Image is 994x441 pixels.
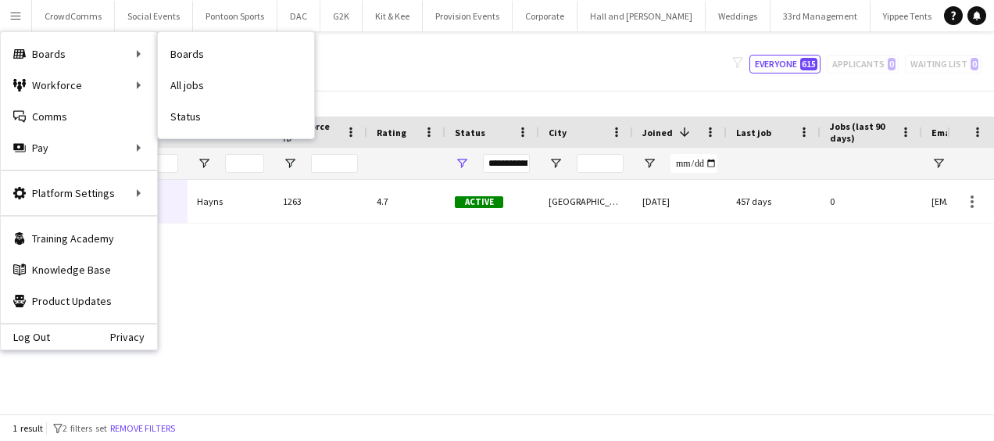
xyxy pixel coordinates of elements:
[1,223,157,254] a: Training Academy
[188,180,274,223] div: Hayns
[771,1,871,31] button: 33rd Management
[800,58,817,70] span: 615
[455,127,485,138] span: Status
[110,331,157,343] a: Privacy
[377,127,406,138] span: Rating
[63,422,107,434] span: 2 filters set
[577,154,624,173] input: City Filter Input
[320,1,363,31] button: G2K
[158,101,314,132] a: Status
[670,154,717,173] input: Joined Filter Input
[821,180,922,223] div: 0
[1,177,157,209] div: Platform Settings
[115,1,193,31] button: Social Events
[727,180,821,223] div: 457 days
[423,1,513,31] button: Provision Events
[642,127,673,138] span: Joined
[277,1,320,31] button: DAC
[32,1,115,31] button: CrowdComms
[931,156,946,170] button: Open Filter Menu
[871,1,945,31] button: Yippee Tents
[1,38,157,70] div: Boards
[363,1,423,31] button: Kit & Kee
[549,156,563,170] button: Open Filter Menu
[158,38,314,70] a: Boards
[283,156,297,170] button: Open Filter Menu
[367,180,445,223] div: 4.7
[577,1,706,31] button: Hall and [PERSON_NAME]
[139,154,178,173] input: First Name Filter Input
[1,101,157,132] a: Comms
[1,70,157,101] div: Workforce
[158,70,314,101] a: All jobs
[1,254,157,285] a: Knowledge Base
[931,127,956,138] span: Email
[736,127,771,138] span: Last job
[107,420,178,437] button: Remove filters
[549,127,567,138] span: City
[513,1,577,31] button: Corporate
[1,331,50,343] a: Log Out
[455,156,469,170] button: Open Filter Menu
[706,1,771,31] button: Weddings
[274,180,367,223] div: 1263
[642,156,656,170] button: Open Filter Menu
[830,120,894,144] span: Jobs (last 90 days)
[193,1,277,31] button: Pontoon Sports
[633,180,727,223] div: [DATE]
[197,156,211,170] button: Open Filter Menu
[749,55,821,73] button: Everyone615
[225,154,264,173] input: Last Name Filter Input
[1,285,157,317] a: Product Updates
[455,196,503,208] span: Active
[311,154,358,173] input: Workforce ID Filter Input
[1,132,157,163] div: Pay
[539,180,633,223] div: [GEOGRAPHIC_DATA]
